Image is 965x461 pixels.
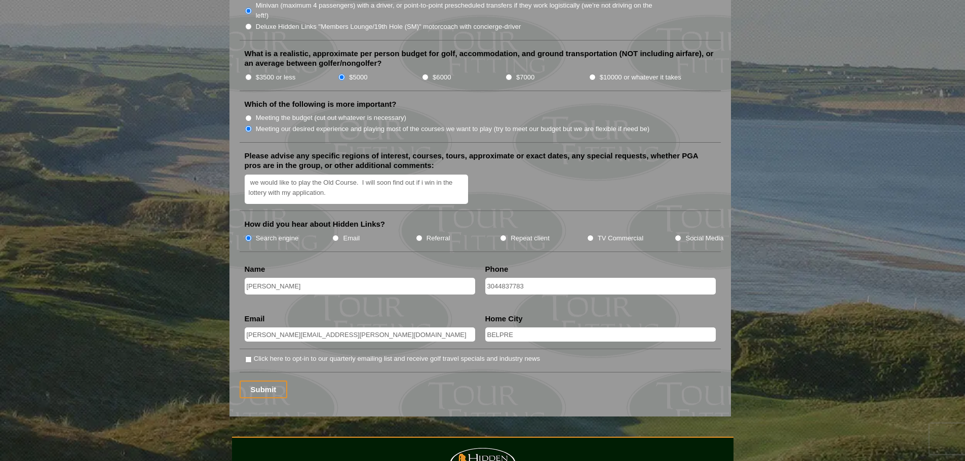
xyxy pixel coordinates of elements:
[245,219,385,229] label: How did you hear about Hidden Links?
[245,49,716,68] label: What is a realistic, approximate per person budget for golf, accommodation, and ground transporta...
[256,124,650,134] label: Meeting our desired experience and playing most of the courses we want to play (try to meet our b...
[245,264,265,274] label: Name
[349,72,367,82] label: $5000
[254,354,540,364] label: Click here to opt-in to our quarterly emailing list and receive golf travel specials and industry...
[256,22,521,32] label: Deluxe Hidden Links "Members Lounge/19th Hole (SM)" motorcoach with concierge-driver
[240,381,288,398] input: Submit
[433,72,451,82] label: $6000
[600,72,681,82] label: $10000 or whatever it takes
[245,99,397,109] label: Which of the following is more important?
[245,314,265,324] label: Email
[511,233,550,243] label: Repeat client
[256,233,299,243] label: Search engine
[245,175,469,204] textarea: we would like to play the Old Course. I will soon find out if i win in the lottery with my applic...
[485,264,509,274] label: Phone
[256,1,663,20] label: Minivan (maximum 4 passengers) with a driver, or point-to-point prescheduled transfers if they wo...
[427,233,450,243] label: Referral
[516,72,534,82] label: $7000
[598,233,643,243] label: TV Commercial
[245,151,716,171] label: Please advise any specific regions of interest, courses, tours, approximate or exact dates, any s...
[485,314,523,324] label: Home City
[256,113,406,123] label: Meeting the budget (cut out whatever is necessary)
[343,233,360,243] label: Email
[256,72,296,82] label: $3500 or less
[685,233,723,243] label: Social Media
